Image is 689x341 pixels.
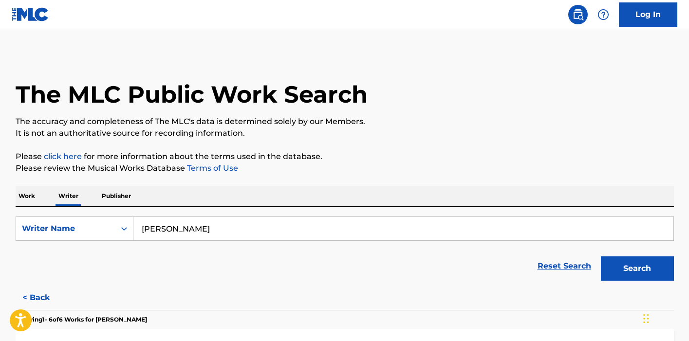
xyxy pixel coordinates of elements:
[16,315,147,324] p: Showing 1 - 6 of 6 Works for [PERSON_NAME]
[56,186,81,206] p: Writer
[22,223,110,234] div: Writer Name
[601,256,674,281] button: Search
[12,7,49,21] img: MLC Logo
[16,116,674,127] p: The accuracy and completeness of The MLC's data is determined solely by our Members.
[16,216,674,286] form: Search Form
[568,5,588,24] a: Public Search
[16,286,74,310] button: < Back
[16,162,674,174] p: Please review the Musical Works Database
[44,152,82,161] a: click here
[16,80,368,109] h1: The MLC Public Work Search
[597,9,609,20] img: help
[619,2,677,27] a: Log In
[185,163,238,173] a: Terms of Use
[643,304,649,333] div: Drag
[533,255,596,277] a: Reset Search
[99,186,134,206] p: Publisher
[572,9,584,20] img: search
[16,151,674,162] p: Please for more information about the terms used in the database.
[16,186,38,206] p: Work
[16,127,674,139] p: It is not an authoritative source for recording information.
[640,294,689,341] iframe: Chat Widget
[594,5,613,24] div: Help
